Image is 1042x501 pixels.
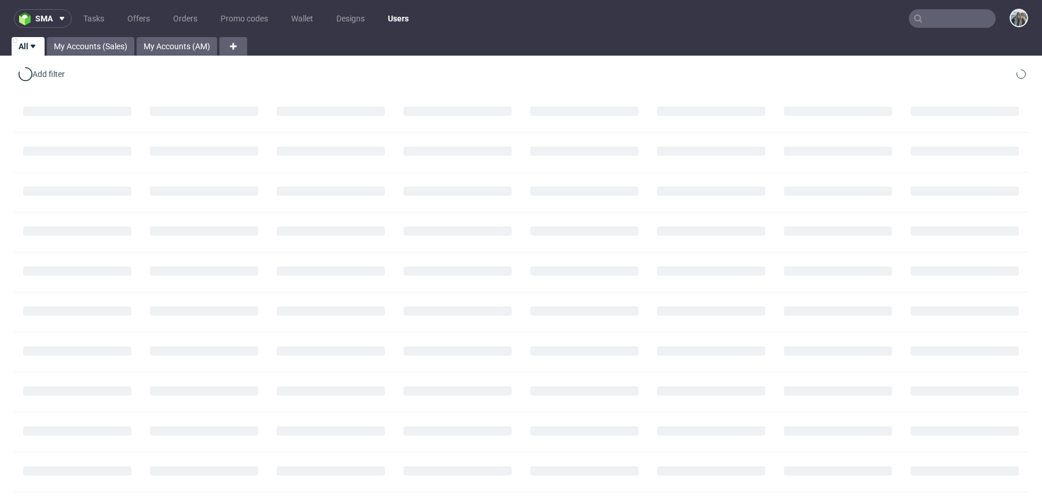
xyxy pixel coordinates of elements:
[284,9,320,28] a: Wallet
[14,9,72,28] button: sma
[120,9,157,28] a: Offers
[1011,10,1027,26] img: Zeniuk Magdalena
[19,12,35,25] img: logo
[166,9,204,28] a: Orders
[35,14,53,23] span: sma
[47,37,134,56] a: My Accounts (Sales)
[329,9,372,28] a: Designs
[76,9,111,28] a: Tasks
[12,37,45,56] a: All
[381,9,416,28] a: Users
[16,65,67,83] div: Add filter
[214,9,275,28] a: Promo codes
[137,37,217,56] a: My Accounts (AM)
